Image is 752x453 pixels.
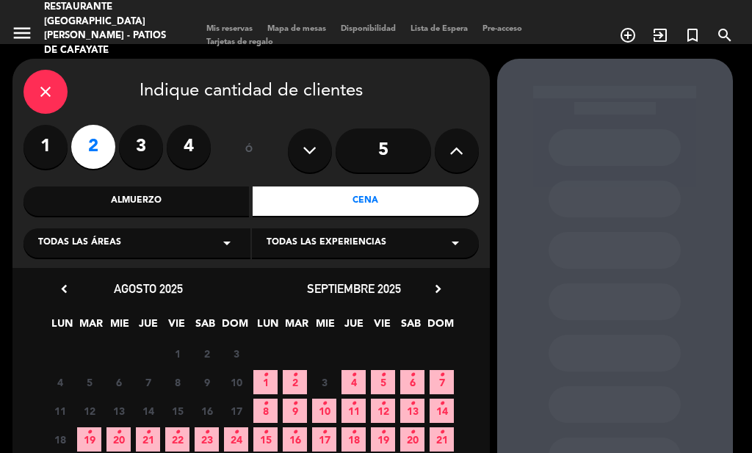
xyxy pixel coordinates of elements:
[322,421,327,444] i: •
[106,399,131,423] span: 13
[37,83,54,101] i: close
[256,315,280,339] span: LUN
[439,392,444,416] i: •
[400,427,424,452] span: 20
[77,399,101,423] span: 12
[38,236,121,250] span: Todas las áreas
[234,421,239,444] i: •
[263,363,268,387] i: •
[165,427,189,452] span: 22
[292,392,297,416] i: •
[260,25,333,33] span: Mapa de mesas
[195,427,219,452] span: 23
[253,399,278,423] span: 8
[400,370,424,394] span: 6
[333,25,403,33] span: Disponibilidad
[263,392,268,416] i: •
[267,236,386,250] span: Todas las experiencias
[651,26,669,44] i: exit_to_app
[175,421,180,444] i: •
[313,315,337,339] span: MIE
[292,363,297,387] i: •
[23,186,250,216] div: Almuerzo
[107,315,131,339] span: MIE
[193,315,217,339] span: SAB
[195,399,219,423] span: 16
[439,421,444,444] i: •
[351,421,356,444] i: •
[23,70,479,114] div: Indique cantidad de clientes
[283,427,307,452] span: 16
[312,370,336,394] span: 3
[716,26,734,44] i: search
[224,427,248,452] span: 24
[57,281,72,297] i: chevron_left
[50,315,74,339] span: LUN
[430,281,446,297] i: chevron_right
[136,399,160,423] span: 14
[307,281,401,296] span: septiembre 2025
[44,57,177,72] div: martes 19. agosto - 16:32
[371,399,395,423] span: 12
[114,281,183,296] span: agosto 2025
[77,370,101,394] span: 5
[430,370,454,394] span: 7
[619,26,637,44] i: add_circle_outline
[341,315,366,339] span: JUE
[263,421,268,444] i: •
[399,315,423,339] span: SAB
[136,315,160,339] span: JUE
[165,399,189,423] span: 15
[145,421,151,444] i: •
[322,392,327,416] i: •
[48,370,72,394] span: 4
[11,22,33,44] i: menu
[136,427,160,452] span: 21
[164,315,189,339] span: VIE
[48,399,72,423] span: 11
[430,427,454,452] span: 21
[253,186,479,216] div: Cena
[380,363,386,387] i: •
[253,370,278,394] span: 1
[427,315,452,339] span: DOM
[341,399,366,423] span: 11
[225,125,273,176] div: ó
[403,25,475,33] span: Lista de Espera
[380,421,386,444] i: •
[195,370,219,394] span: 9
[119,125,163,169] label: 3
[284,315,308,339] span: MAR
[312,399,336,423] span: 10
[116,421,121,444] i: •
[430,399,454,423] span: 14
[380,392,386,416] i: •
[283,370,307,394] span: 2
[351,392,356,416] i: •
[136,370,160,394] span: 7
[283,399,307,423] span: 9
[224,370,248,394] span: 10
[165,341,189,366] span: 1
[410,392,415,416] i: •
[475,25,529,33] span: Pre-acceso
[341,427,366,452] span: 18
[165,370,189,394] span: 8
[106,427,131,452] span: 20
[312,427,336,452] span: 17
[371,370,395,394] span: 5
[351,363,356,387] i: •
[224,399,248,423] span: 17
[204,421,209,444] i: •
[341,370,366,394] span: 4
[224,341,248,366] span: 3
[446,234,464,252] i: arrow_drop_down
[199,38,281,46] span: Tarjetas de regalo
[23,125,68,169] label: 1
[71,125,115,169] label: 2
[11,22,33,49] button: menu
[410,421,415,444] i: •
[292,421,297,444] i: •
[77,427,101,452] span: 19
[400,399,424,423] span: 13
